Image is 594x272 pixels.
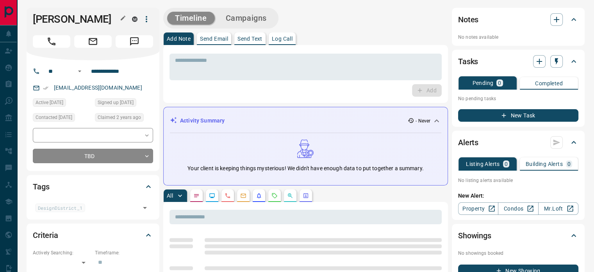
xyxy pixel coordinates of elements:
[33,249,91,256] p: Actively Searching:
[54,85,142,91] a: [EMAIL_ADDRESS][DOMAIN_NAME]
[75,67,84,76] button: Open
[458,13,478,26] h2: Notes
[458,52,578,71] div: Tasks
[33,229,58,241] h2: Criteria
[458,202,498,215] a: Property
[458,177,578,184] p: No listing alerts available
[458,229,491,242] h2: Showings
[458,10,578,29] div: Notes
[458,192,578,200] p: New Alert:
[538,202,578,215] a: Mr.Loft
[458,93,578,104] p: No pending tasks
[193,193,200,199] svg: Notes
[200,36,228,41] p: Send Email
[472,80,493,86] p: Pending
[225,193,231,199] svg: Calls
[567,161,571,167] p: 0
[95,98,153,109] div: Mon Nov 28 2022
[95,113,153,124] div: Mon Nov 28 2022
[33,13,120,25] h1: [PERSON_NAME]
[116,35,153,48] span: Message
[33,98,91,109] div: Mon Nov 28 2022
[209,193,215,199] svg: Lead Browsing Activity
[498,202,538,215] a: Condos
[33,226,153,245] div: Criteria
[33,35,70,48] span: Call
[505,161,508,167] p: 0
[187,164,423,173] p: Your client is keeping things mysterious! We didn't have enough data to put together a summary.
[36,113,72,121] span: Contacted [DATE]
[416,117,430,124] p: - Never
[33,180,49,193] h2: Tags
[240,193,246,199] svg: Emails
[458,250,578,257] p: No showings booked
[43,85,48,91] svg: Email Verified
[132,16,137,22] div: mrloft.ca
[74,35,112,48] span: Email
[498,80,501,86] p: 0
[271,193,278,199] svg: Requests
[33,149,153,163] div: TBD
[535,81,563,86] p: Completed
[458,55,478,68] h2: Tasks
[167,12,215,25] button: Timeline
[36,99,63,106] span: Active [DATE]
[458,136,478,149] h2: Alerts
[98,113,141,121] span: Claimed 2 years ago
[170,113,441,128] div: Activity Summary- Never
[139,202,150,213] button: Open
[458,226,578,245] div: Showings
[526,161,563,167] p: Building Alerts
[256,193,262,199] svg: Listing Alerts
[33,113,91,124] div: Mon Nov 28 2022
[167,36,191,41] p: Add Note
[458,133,578,152] div: Alerts
[33,177,153,196] div: Tags
[272,36,293,41] p: Log Call
[237,36,262,41] p: Send Text
[466,161,500,167] p: Listing Alerts
[95,249,153,256] p: Timeframe:
[180,117,225,125] p: Activity Summary
[287,193,293,199] svg: Opportunities
[218,12,275,25] button: Campaigns
[167,193,173,198] p: All
[458,109,578,122] button: New Task
[98,99,134,106] span: Signed up [DATE]
[303,193,309,199] svg: Agent Actions
[458,34,578,41] p: No notes available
